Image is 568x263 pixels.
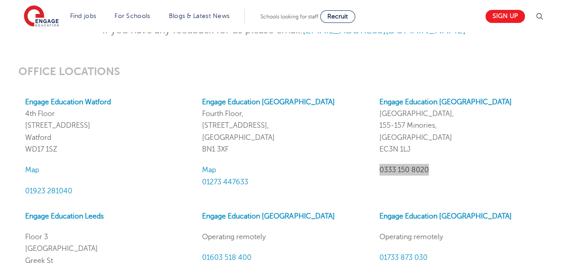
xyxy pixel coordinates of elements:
[18,65,550,78] h3: OFFICE LOCATIONS
[202,253,251,261] a: 01603 518 400
[25,212,104,220] a: Engage Education Leeds
[25,165,39,174] a: Map
[260,13,318,20] span: Schools looking for staff
[303,25,466,36] a: [EMAIL_ADDRESS][DOMAIN_NAME]
[379,212,512,220] a: Engage Education [GEOGRAPHIC_DATA]
[327,13,348,20] span: Recruit
[202,96,365,155] p: Fourth Floor, [STREET_ADDRESS], [GEOGRAPHIC_DATA] BN1 3XF
[485,10,525,23] a: Sign up
[379,231,543,242] p: Operating remotely
[25,187,72,195] a: 01923 281040
[169,13,230,19] a: Blogs & Latest News
[379,253,427,261] a: 01733 873 030
[202,231,365,242] p: Operating remotely
[379,96,543,155] p: [GEOGRAPHIC_DATA], 155-157 Minories, [GEOGRAPHIC_DATA] EC3N 1LJ
[114,13,150,19] a: For Schools
[25,98,111,106] a: Engage Education Watford
[202,178,248,186] a: 01273 447633
[379,98,512,106] a: Engage Education [GEOGRAPHIC_DATA]
[24,5,59,28] img: Engage Education
[25,96,189,155] p: 4th Floor [STREET_ADDRESS] Watford WD17 1SZ
[202,165,216,174] a: Map
[202,212,335,220] a: Engage Education [GEOGRAPHIC_DATA]
[320,10,355,23] a: Recruit
[379,165,429,174] a: 0333 150 8020
[70,13,97,19] a: Find jobs
[202,98,335,106] a: Engage Education [GEOGRAPHIC_DATA]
